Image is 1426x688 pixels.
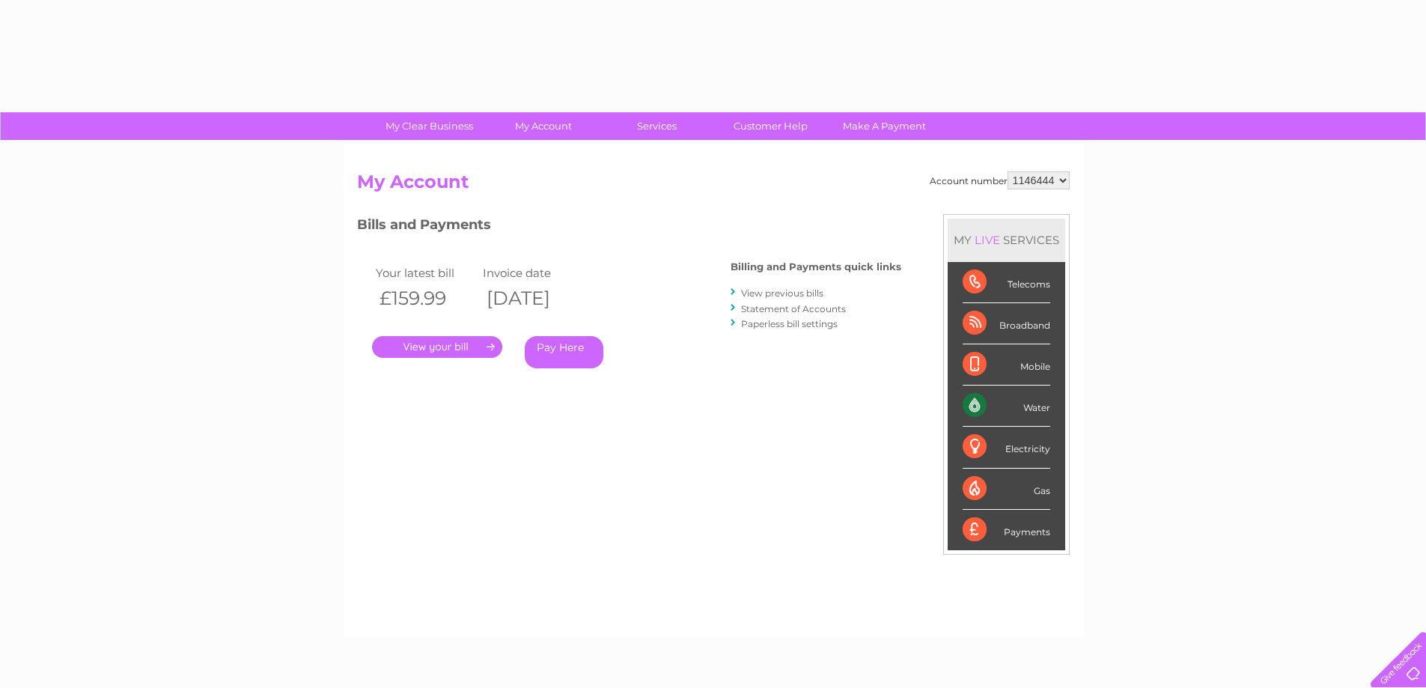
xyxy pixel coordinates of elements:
div: Gas [963,469,1050,510]
div: Telecoms [963,262,1050,303]
th: [DATE] [479,283,587,314]
a: Make A Payment [823,112,946,140]
a: My Account [481,112,605,140]
h2: My Account [357,171,1070,200]
div: Electricity [963,427,1050,468]
td: Your latest bill [372,263,480,283]
a: Statement of Accounts [741,303,846,314]
div: Payments [963,510,1050,550]
div: Broadband [963,303,1050,344]
div: MY SERVICES [948,219,1065,261]
div: Account number [930,171,1070,189]
a: My Clear Business [368,112,491,140]
h3: Bills and Payments [357,214,901,240]
a: Services [595,112,719,140]
a: Pay Here [525,336,603,368]
a: Paperless bill settings [741,318,838,329]
h4: Billing and Payments quick links [731,261,901,273]
div: Water [963,386,1050,427]
a: Customer Help [709,112,832,140]
div: LIVE [972,233,1003,247]
th: £159.99 [372,283,480,314]
a: View previous bills [741,287,823,299]
a: . [372,336,502,358]
div: Mobile [963,344,1050,386]
td: Invoice date [479,263,587,283]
